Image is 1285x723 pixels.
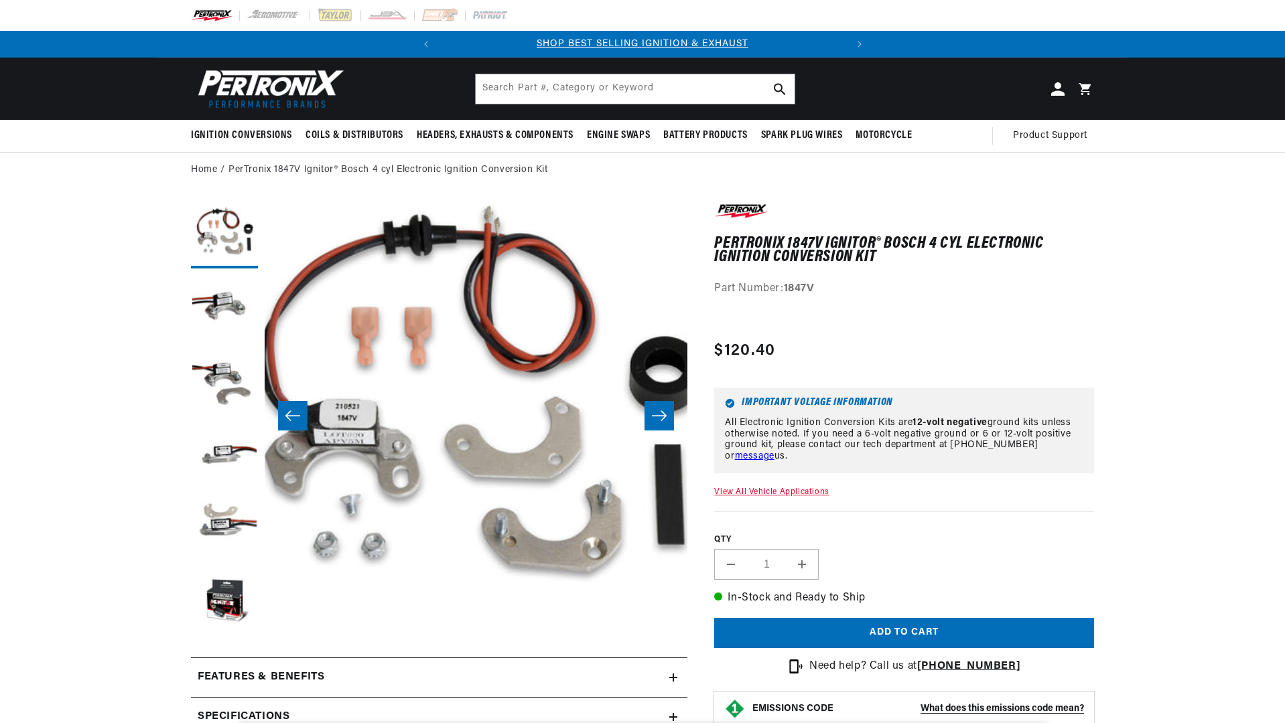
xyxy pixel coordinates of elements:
[921,704,1084,714] strong: What does this emissions code mean?
[754,120,850,151] summary: Spark Plug Wires
[191,163,217,177] a: Home
[413,31,439,58] button: Translation missing: en.sections.announcements.previous_announcement
[191,658,687,697] summary: Features & Benefits
[725,398,1083,408] h6: Important Voltage Information
[714,590,1094,607] p: In-Stock and Ready to Ship
[278,401,308,430] button: Slide left
[198,669,324,686] h2: Features & Benefits
[645,401,674,430] button: Slide right
[191,570,258,637] button: Load image 6 in gallery view
[714,339,775,363] span: $120.40
[856,129,912,143] span: Motorcycle
[587,129,650,143] span: Engine Swaps
[657,120,754,151] summary: Battery Products
[761,129,843,143] span: Spark Plug Wires
[191,422,258,489] button: Load image 4 in gallery view
[191,163,1094,177] nav: breadcrumbs
[299,120,410,151] summary: Coils & Distributors
[912,418,988,428] strong: 12-volt negative
[663,129,748,143] span: Battery Products
[849,120,919,151] summary: Motorcycle
[417,129,573,143] span: Headers, Exhausts & Components
[752,703,1084,715] button: EMISSIONS CODEWhat does this emissions code mean?
[752,704,833,714] strong: EMISSIONS CODE
[714,237,1094,264] h1: PerTronix 1847V Ignitor® Bosch 4 cyl Electronic Ignition Conversion Kit
[714,618,1094,648] button: Add to cart
[724,698,746,720] img: Emissions code
[157,31,1128,58] slideshow-component: Translation missing: en.sections.announcements.announcement_bar
[191,129,292,143] span: Ignition Conversions
[476,74,795,104] input: Search Part #, Category or Keyword
[714,280,1094,298] div: Part Number:
[735,451,774,461] a: message
[1013,129,1087,143] span: Product Support
[580,120,657,151] summary: Engine Swaps
[809,658,1020,675] p: Need help? Call us at
[191,275,258,342] button: Load image 2 in gallery view
[725,418,1083,463] p: All Electronic Ignition Conversion Kits are ground kits unless otherwise noted. If you need a 6-v...
[1013,120,1094,152] summary: Product Support
[228,163,548,177] a: PerTronix 1847V Ignitor® Bosch 4 cyl Electronic Ignition Conversion Kit
[784,283,815,294] strong: 1847V
[191,349,258,416] button: Load image 3 in gallery view
[191,120,299,151] summary: Ignition Conversions
[306,129,403,143] span: Coils & Distributors
[846,31,873,58] button: Translation missing: en.sections.announcements.next_announcement
[439,37,846,52] div: 1 of 2
[191,202,258,268] button: Load image 1 in gallery view
[191,496,258,563] button: Load image 5 in gallery view
[714,534,1094,546] label: QTY
[714,488,829,496] a: View All Vehicle Applications
[410,120,580,151] summary: Headers, Exhausts & Components
[917,661,1020,671] a: [PHONE_NUMBER]
[765,74,795,104] button: Search Part #, Category or Keyword
[191,66,345,112] img: Pertronix
[537,39,748,49] a: SHOP BEST SELLING IGNITION & EXHAUST
[191,202,687,631] media-gallery: Gallery Viewer
[439,37,846,52] div: Announcement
